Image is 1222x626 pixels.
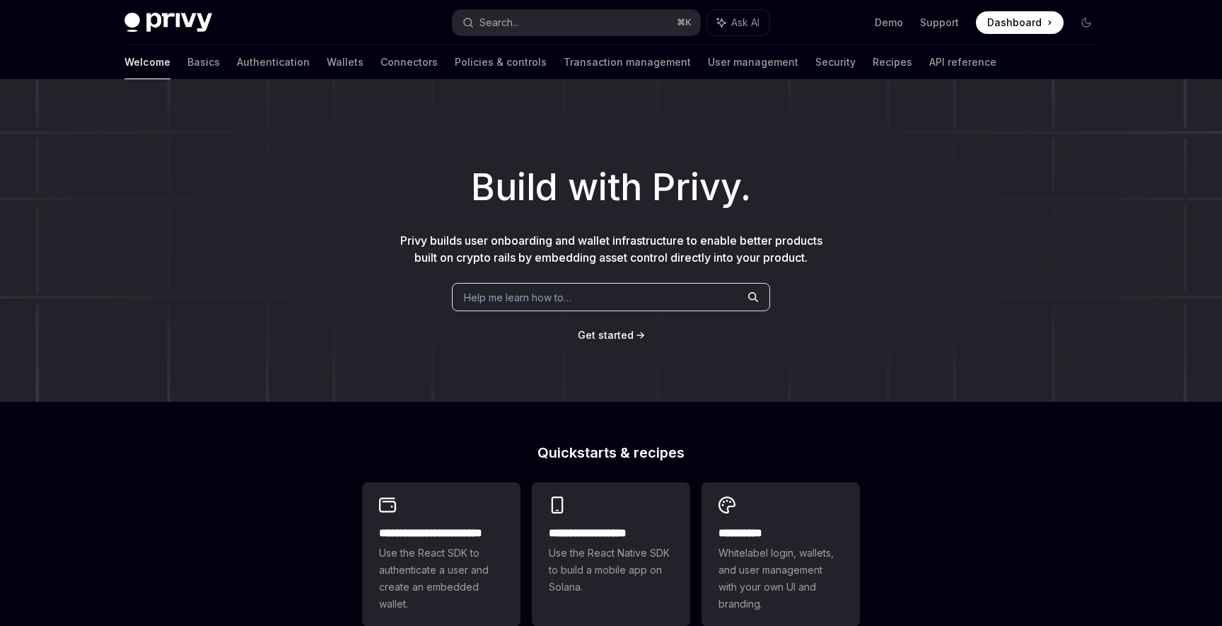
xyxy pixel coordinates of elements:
h2: Quickstarts & recipes [362,446,860,460]
span: ⌘ K [677,17,692,28]
h1: Build with Privy. [23,160,1199,215]
a: Transaction management [564,45,691,79]
a: Authentication [237,45,310,79]
a: Dashboard [976,11,1064,34]
div: Search... [479,14,519,31]
a: Support [920,16,959,30]
button: Ask AI [707,10,769,35]
a: Demo [875,16,903,30]
a: Get started [578,328,634,342]
a: API reference [929,45,996,79]
span: Ask AI [731,16,760,30]
a: Security [815,45,856,79]
img: dark logo [124,13,212,33]
a: Welcome [124,45,170,79]
span: Use the React SDK to authenticate a user and create an embedded wallet. [379,545,504,613]
span: Privy builds user onboarding and wallet infrastructure to enable better products built on crypto ... [400,233,822,265]
span: Get started [578,329,634,341]
a: Policies & controls [455,45,547,79]
span: Help me learn how to… [464,290,571,305]
a: Basics [187,45,220,79]
span: Dashboard [987,16,1042,30]
a: Recipes [873,45,912,79]
a: User management [708,45,798,79]
a: Connectors [380,45,438,79]
button: Search...⌘K [453,10,700,35]
span: Use the React Native SDK to build a mobile app on Solana. [549,545,673,596]
a: Wallets [327,45,363,79]
span: Whitelabel login, wallets, and user management with your own UI and branding. [718,545,843,613]
button: Toggle dark mode [1075,11,1098,34]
